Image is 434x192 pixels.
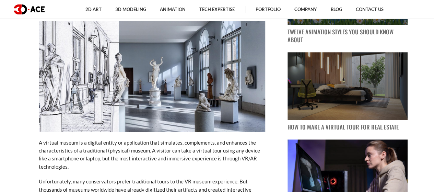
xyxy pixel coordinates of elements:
img: virtual museum [39,21,265,132]
p: A virtual museum is a digital entity or application that simulates, complements, and enhances the... [39,139,265,171]
p: Twelve Animation Styles You Should Know About [288,28,408,44]
a: blog post image How to Make a Virtual Tour for Real Estate [288,52,408,131]
img: blog post image [288,52,408,120]
p: How to Make a Virtual Tour for Real Estate [288,123,408,131]
img: logo dark [14,4,45,14]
